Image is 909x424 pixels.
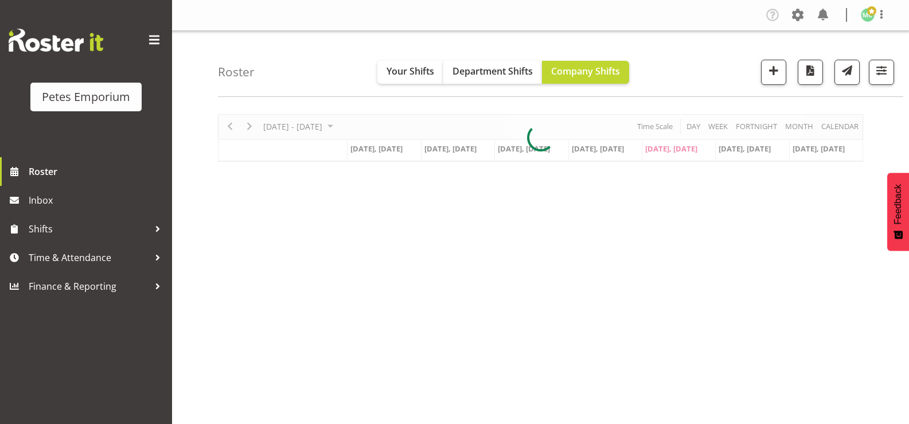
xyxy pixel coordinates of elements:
button: Company Shifts [542,61,629,84]
span: Roster [29,163,166,180]
img: Rosterit website logo [9,29,103,52]
span: Department Shifts [452,65,533,77]
button: Feedback - Show survey [887,173,909,251]
button: Download a PDF of the roster according to the set date range. [798,60,823,85]
span: Company Shifts [551,65,620,77]
button: Send a list of all shifts for the selected filtered period to all rostered employees. [834,60,860,85]
span: Finance & Reporting [29,278,149,295]
h4: Roster [218,65,255,79]
span: Your Shifts [387,65,434,77]
button: Filter Shifts [869,60,894,85]
button: Add a new shift [761,60,786,85]
span: Time & Attendance [29,249,149,266]
span: Inbox [29,192,166,209]
span: Shifts [29,220,149,238]
span: Feedback [893,184,903,224]
button: Department Shifts [443,61,542,84]
div: Petes Emporium [42,88,130,106]
button: Your Shifts [377,61,443,84]
img: melissa-cowen2635.jpg [861,8,875,22]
